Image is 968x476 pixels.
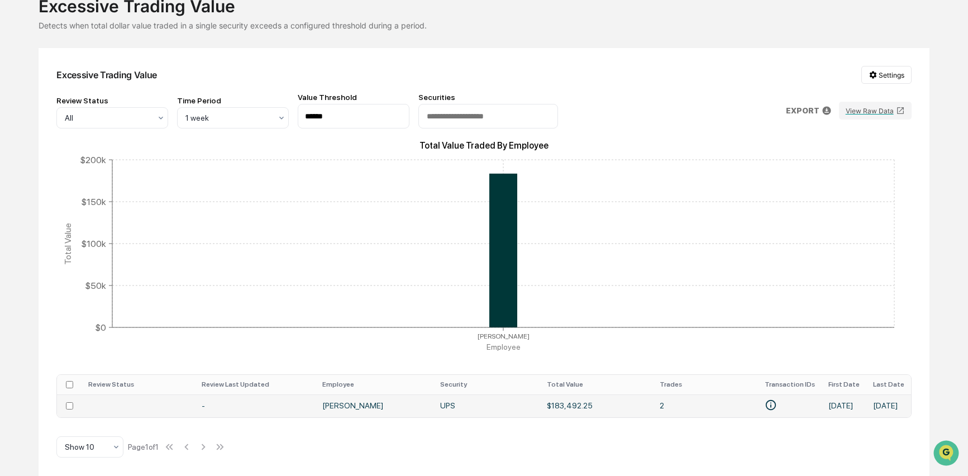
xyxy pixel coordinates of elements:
tspan: $0 [95,322,106,332]
td: 2 [653,394,758,417]
div: 🖐️ [11,142,20,151]
tspan: $100k [81,238,106,249]
div: 🗄️ [81,142,90,151]
div: We're available if you need us! [38,97,141,106]
th: Transaction IDs [758,375,822,394]
tspan: Employee [487,342,521,351]
div: Value Threshold [298,93,409,102]
td: [DATE] [822,394,866,417]
a: Powered byPylon [79,189,135,198]
th: Last Date [866,375,911,394]
th: Review Last Updated [195,375,316,394]
svg: • Plaid-4Mpgg99j1vtbopdP4VvmUwZEOvOMy4Cnagvrw • Plaid-MLzjjkkrVNcwJeZgQ4B8t30Bj8jvqpspvzLwQ [765,399,777,411]
div: Page 1 of 1 [128,442,159,451]
th: Review Status [82,375,194,394]
p: EXPORT [786,106,819,115]
span: Attestations [92,141,139,152]
a: 🗄️Attestations [77,136,143,156]
button: Settings [861,66,912,84]
a: 🖐️Preclearance [7,136,77,156]
p: How can we help? [11,23,203,41]
div: Review Status [56,96,168,105]
span: Preclearance [22,141,72,152]
div: Excessive Trading Value [56,69,157,80]
div: Time Period [177,96,289,105]
td: - [195,394,316,417]
td: $183,492.25 [540,394,653,417]
iframe: Open customer support [932,439,962,469]
th: Total Value [540,375,653,394]
text: Total Value Traded By Employee [419,140,549,151]
a: 🔎Data Lookup [7,158,75,178]
td: [DATE] [866,394,911,417]
td: [PERSON_NAME] [316,394,434,417]
div: Securities [418,93,558,102]
th: First Date [822,375,866,394]
div: Start new chat [38,85,183,97]
tspan: $150k [81,196,106,207]
td: UPS [433,394,540,417]
tspan: $200k [80,154,106,165]
div: 🔎 [11,163,20,172]
span: Data Lookup [22,162,70,173]
tspan: [PERSON_NAME] [478,332,530,340]
th: Trades [653,375,758,394]
span: Pylon [111,189,135,198]
button: Start new chat [190,89,203,102]
th: Security [433,375,540,394]
tspan: $50k [85,280,106,291]
button: View Raw Data [839,102,912,120]
img: 1746055101610-c473b297-6a78-478c-a979-82029cc54cd1 [11,85,31,106]
tspan: Total Value [63,222,73,264]
th: Employee [316,375,434,394]
div: Detects when total dollar value traded in a single security exceeds a configured threshold during... [39,21,929,30]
